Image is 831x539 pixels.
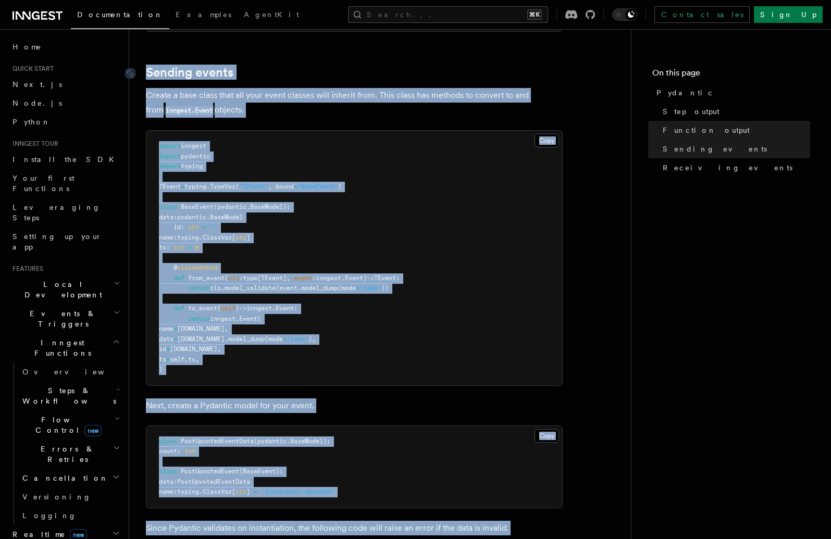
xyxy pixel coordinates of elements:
[312,274,316,282] span: :
[71,3,169,29] a: Documentation
[210,223,217,231] span: ""
[166,244,170,251] span: :
[13,203,101,222] span: Leveraging Steps
[18,362,122,381] a: Overview
[181,162,203,170] span: typing
[276,284,301,292] span: (event.
[13,80,62,89] span: Next.js
[535,429,559,443] button: Copy
[13,118,51,126] span: Python
[257,315,261,322] span: (
[159,153,181,160] span: import
[257,437,287,445] span: pydantic
[8,198,122,227] a: Leveraging Steps
[159,488,173,495] span: name
[181,153,210,160] span: pydantic
[348,6,548,23] button: Search...⌘K
[663,125,750,135] span: Function output
[22,368,130,376] span: Overview
[159,366,163,373] span: )
[159,162,181,170] span: import
[654,6,750,23] a: Contact sales
[203,234,232,241] span: ClassVar
[8,279,114,300] span: Local Development
[659,102,810,121] a: Step output
[13,155,120,164] span: Install the SDK
[13,174,75,193] span: Your first Functions
[221,305,235,312] span: self
[257,274,261,282] span: [
[265,335,283,343] span: (mode
[159,244,166,251] span: ts
[268,183,294,190] span: , bound
[159,447,177,455] span: count
[338,183,341,190] span: )
[8,169,122,198] a: Your first Functions
[146,88,563,118] p: Create a base class that all your event classes will inherit from. This class has methods to conv...
[18,381,122,410] button: Steps & Workflows
[184,183,206,190] span: typing
[239,274,243,282] span: :
[173,274,184,282] span: def
[239,468,243,475] span: (
[535,134,559,147] button: Copy
[235,234,246,241] span: str
[287,437,290,445] span: .
[225,284,276,292] span: model_validate
[184,447,195,455] span: int
[254,437,257,445] span: (
[177,478,250,485] span: PostUpvotedEventData
[8,362,122,525] div: Inngest Functions
[13,42,42,52] span: Home
[159,183,181,190] span: TEvent
[345,274,367,282] span: Event)
[276,468,283,475] span: ):
[652,83,810,102] a: Pydantic
[173,234,177,241] span: :
[159,345,166,353] span: id
[235,315,239,322] span: .
[8,304,122,333] button: Events & Triggers
[228,335,265,343] span: model_dump
[164,106,215,115] code: inngest.Event
[166,345,170,353] span: =
[203,488,232,495] span: ClassVar
[663,106,720,117] span: Step output
[166,356,170,363] span: =
[18,385,116,406] span: Steps & Workflows
[652,67,810,83] h4: On this page
[8,265,43,273] span: Features
[283,274,290,282] span: ],
[18,469,122,487] button: Cancellation
[159,325,173,332] span: name
[254,488,257,495] span: =
[159,214,173,221] span: data
[261,274,283,282] span: TEvent
[210,315,235,322] span: inngest
[159,437,177,445] span: class
[181,437,254,445] span: PostUpvotedEventData
[8,150,122,169] a: Install the SDK
[217,203,246,210] span: pydantic
[159,142,181,149] span: import
[173,325,177,332] span: =
[8,75,122,94] a: Next.js
[177,214,206,221] span: pydantic
[239,183,268,190] span: "TEvent"
[159,468,177,475] span: class
[159,335,173,343] span: data
[228,274,239,282] span: cls
[181,142,206,149] span: inngest
[8,337,113,358] span: Inngest Functions
[18,473,108,483] span: Cancellation
[261,488,334,495] span: "forum/post.upvoted"
[173,223,181,231] span: id
[159,478,173,485] span: data
[177,234,199,241] span: typing
[188,305,217,312] span: to_event
[210,183,235,190] span: TypeVar
[177,447,181,455] span: :
[173,264,177,271] span: @
[188,244,192,251] span: =
[188,315,210,322] span: return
